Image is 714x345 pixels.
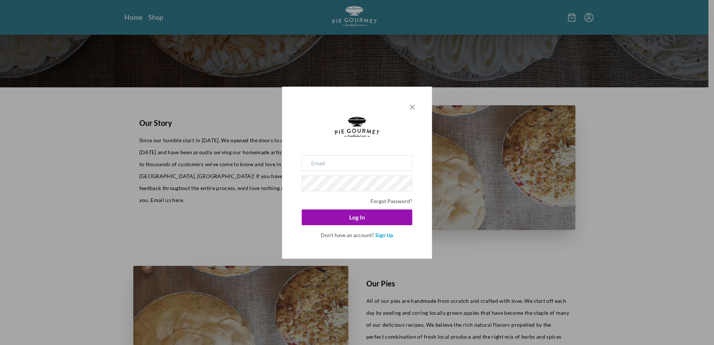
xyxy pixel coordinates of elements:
[302,209,412,225] button: Log In
[302,155,412,171] input: Email
[370,198,412,204] a: Forgot Password?
[375,232,393,238] a: Sign Up
[408,103,417,112] button: Close panel
[321,232,374,238] span: Don't have an account?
